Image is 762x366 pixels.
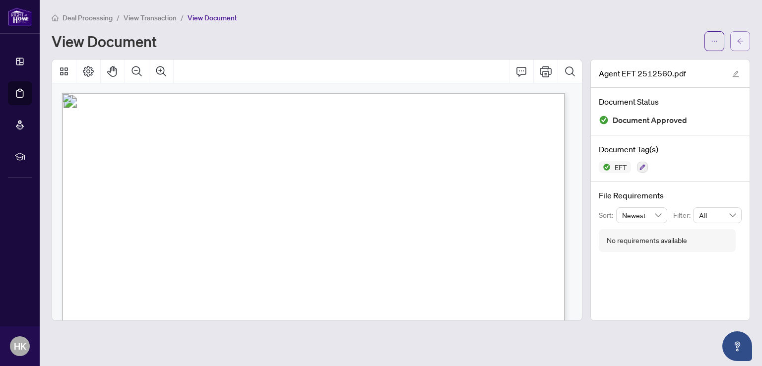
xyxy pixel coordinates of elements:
img: Document Status [599,115,609,125]
span: home [52,14,59,21]
span: Document Approved [613,114,687,127]
li: / [117,12,120,23]
h1: View Document [52,33,157,49]
li: / [181,12,184,23]
span: Agent EFT 2512560.pdf [599,67,686,79]
span: EFT [611,164,631,171]
h4: Document Status [599,96,742,108]
h4: File Requirements [599,189,742,201]
span: Newest [622,208,662,223]
span: edit [732,70,739,77]
button: Open asap [722,331,752,361]
span: All [699,208,736,223]
span: ellipsis [711,38,718,45]
span: View Transaction [124,13,177,22]
span: Deal Processing [63,13,113,22]
span: View Document [188,13,237,22]
h4: Document Tag(s) [599,143,742,155]
span: arrow-left [737,38,744,45]
div: No requirements available [607,235,687,246]
img: logo [8,7,32,26]
p: Sort: [599,210,616,221]
span: HK [14,339,26,353]
p: Filter: [673,210,693,221]
img: Status Icon [599,161,611,173]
